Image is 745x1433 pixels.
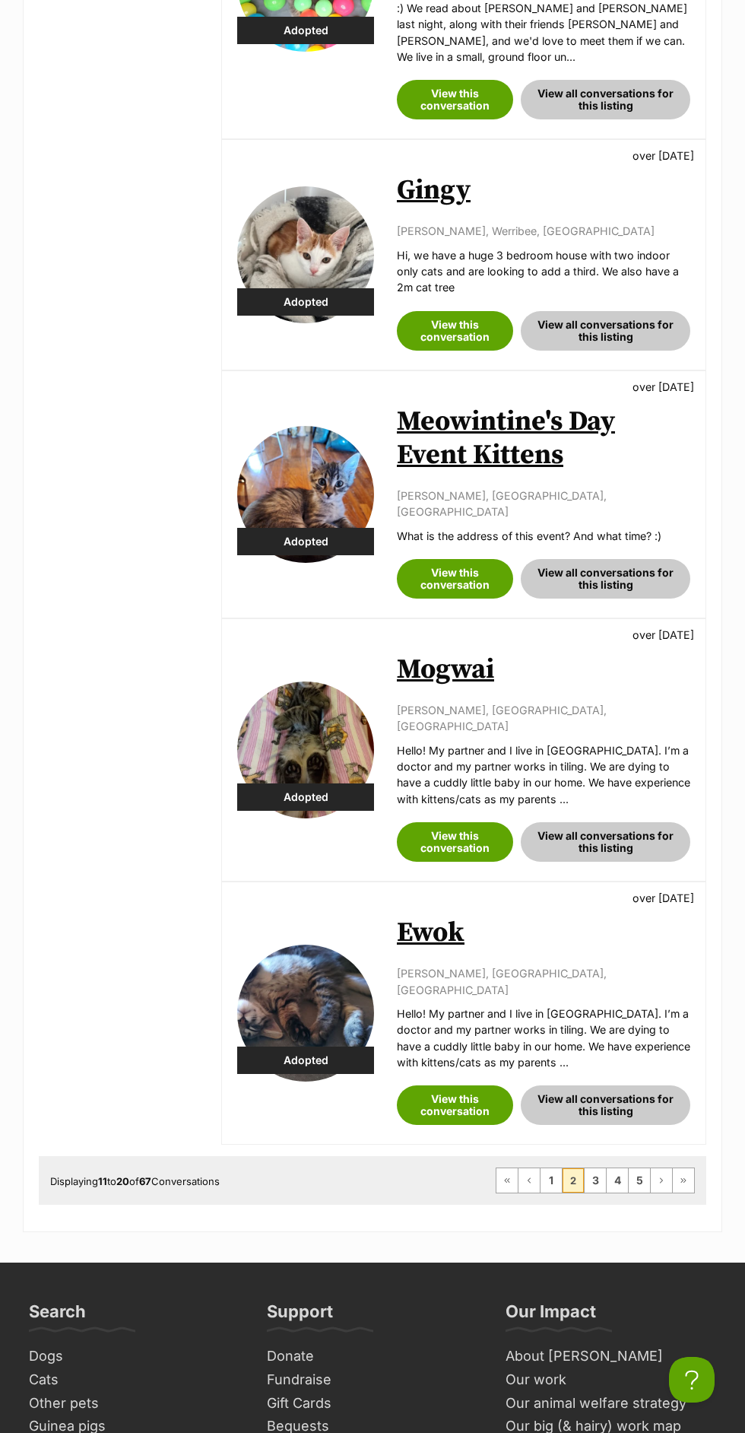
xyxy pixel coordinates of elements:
a: Our work [499,1368,722,1392]
a: View all conversations for this listing [521,80,690,119]
a: View all conversations for this listing [521,559,690,599]
a: View this conversation [397,311,513,351]
a: Fundraise [261,1368,483,1392]
a: Ewok [397,916,464,950]
p: over [DATE] [632,379,694,395]
a: Page 3 [585,1168,606,1193]
a: View this conversation [397,822,513,862]
a: Donate [261,1345,483,1368]
h3: Support [267,1301,333,1331]
h3: Search [29,1301,86,1331]
img: Mogwai [237,682,374,818]
a: View all conversations for this listing [521,1085,690,1125]
p: Hi, we have a huge 3 bedroom house with two indoor only cats and are looking to add a third. We a... [397,247,690,296]
a: View this conversation [397,559,513,599]
a: Gift Cards [261,1392,483,1416]
img: Gingy [237,186,374,323]
strong: 11 [98,1175,107,1187]
p: What is the address of this event? And what time? :) [397,528,690,544]
a: Last page [673,1168,694,1193]
a: Cats [23,1368,246,1392]
div: Adopted [237,783,374,811]
a: View this conversation [397,1085,513,1125]
span: Displaying to of Conversations [50,1175,220,1187]
a: Our animal welfare strategy [499,1392,722,1416]
p: [PERSON_NAME], Werribee, [GEOGRAPHIC_DATA] [397,223,690,239]
iframe: Help Scout Beacon - Open [669,1357,715,1403]
strong: 20 [116,1175,129,1187]
a: Meowintine's Day Event Kittens [397,405,615,472]
a: Previous page [518,1168,540,1193]
p: [PERSON_NAME], [GEOGRAPHIC_DATA], [GEOGRAPHIC_DATA] [397,488,690,520]
a: Mogwai [397,653,494,687]
p: [PERSON_NAME], [GEOGRAPHIC_DATA], [GEOGRAPHIC_DATA] [397,965,690,998]
a: View this conversation [397,80,513,119]
p: [PERSON_NAME], [GEOGRAPHIC_DATA], [GEOGRAPHIC_DATA] [397,702,690,735]
div: Adopted [237,1047,374,1074]
p: over [DATE] [632,890,694,906]
a: Gingy [397,173,471,208]
p: over [DATE] [632,148,694,164]
p: over [DATE] [632,627,694,643]
a: View all conversations for this listing [521,822,690,862]
h3: Our Impact [506,1301,596,1331]
img: Ewok [237,945,374,1082]
p: Hello! My partner and I live in [GEOGRAPHIC_DATA]. I’m a doctor and my partner works in tiling. W... [397,742,690,807]
div: Adopted [237,528,374,555]
img: Meowintine's Day Event Kittens [237,426,374,563]
a: Page 1 [541,1168,562,1193]
a: View all conversations for this listing [521,311,690,351]
span: Page 2 [563,1168,584,1193]
a: About [PERSON_NAME] [499,1345,722,1368]
a: Page 5 [629,1168,650,1193]
div: Adopted [237,17,374,44]
a: Next page [651,1168,672,1193]
nav: Pagination [496,1168,695,1193]
div: Adopted [237,288,374,316]
a: Other pets [23,1392,246,1416]
a: Dogs [23,1345,246,1368]
p: Hello! My partner and I live in [GEOGRAPHIC_DATA]. I’m a doctor and my partner works in tiling. W... [397,1006,690,1070]
a: First page [496,1168,518,1193]
strong: 67 [139,1175,151,1187]
a: Page 4 [607,1168,628,1193]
